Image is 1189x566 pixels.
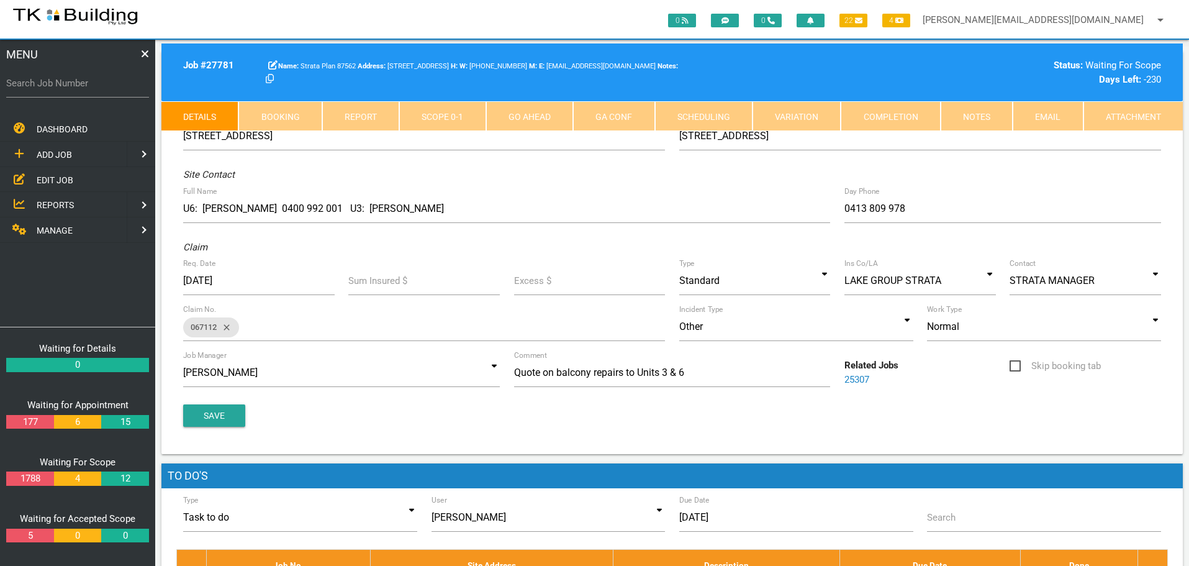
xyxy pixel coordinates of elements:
i: Site Contact [183,169,235,180]
b: Address: [358,62,386,70]
label: Day Phone [844,186,880,197]
label: Comment [514,350,547,361]
i: close [217,317,232,337]
b: Related Jobs [844,360,898,371]
a: 0 [54,529,101,543]
a: Scheduling [655,101,753,131]
a: Report [322,101,399,131]
i: Claim [183,242,207,253]
span: DASHBOARD [37,124,88,134]
b: Name: [278,62,299,70]
a: Completion [841,101,940,131]
b: Notes: [658,62,678,70]
label: User [432,495,447,506]
label: Type [183,495,199,506]
a: 15 [101,415,148,429]
label: Excess $ [514,274,551,288]
a: Go Ahead [486,101,573,131]
label: Sum Insured $ [348,274,407,288]
a: Notes [941,101,1013,131]
a: Attachment [1083,101,1183,131]
img: s3file [12,6,138,26]
span: 22 [839,14,867,27]
span: Skip booking tab [1010,358,1101,374]
span: 4 [882,14,910,27]
span: MENU [6,46,38,63]
div: Waiting For Scope -230 [927,58,1161,86]
a: Scope 0-1 [399,101,486,131]
label: Due Date [679,495,710,506]
span: [EMAIL_ADDRESS][DOMAIN_NAME] [539,62,656,70]
b: H: [451,62,458,70]
span: Kim Luckel [459,62,527,70]
label: Work Type [927,304,962,315]
label: Req. Date [183,258,215,269]
b: E: [539,62,545,70]
label: Type [679,258,695,269]
b: W: [459,62,468,70]
span: [STREET_ADDRESS] [358,62,449,70]
div: 067112 [183,317,239,337]
b: Status: [1054,60,1083,71]
a: 177 [6,415,53,429]
a: GA Conf [573,101,654,131]
a: Waiting for Accepted Scope [20,513,135,524]
a: 0 [101,529,148,543]
a: Waiting for Appointment [27,399,129,411]
a: 4 [54,472,101,486]
span: REPORTS [37,200,74,210]
label: Search [927,511,956,525]
a: Details [161,101,238,131]
label: Ins Co/LA [844,258,878,269]
a: 12 [101,472,148,486]
a: 6 [54,415,101,429]
label: Full Name [183,186,217,197]
label: Search Job Number [6,76,149,91]
h1: To Do's [161,463,1183,488]
span: 0 [754,14,782,27]
a: 0 [6,358,149,372]
a: Booking [238,101,322,131]
b: Job # 27781 [183,60,234,71]
span: MANAGE [37,226,73,235]
span: ADD JOB [37,150,72,160]
a: Email [1013,101,1083,131]
a: Variation [753,101,841,131]
button: Save [183,404,245,427]
a: Click here copy customer information. [266,74,274,85]
span: 0 [668,14,696,27]
label: Job Manager [183,350,227,361]
a: 1788 [6,472,53,486]
label: Contact [1010,258,1036,269]
label: Claim No. [183,304,217,315]
b: M: [529,62,537,70]
a: Waiting for Details [39,343,116,354]
a: 25307 [844,374,869,385]
a: Waiting For Scope [40,457,115,468]
label: Incident Type [679,304,723,315]
b: Days Left: [1099,74,1141,85]
a: 5 [6,529,53,543]
span: EDIT JOB [37,175,73,185]
span: Strata Plan 87562 [278,62,356,70]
